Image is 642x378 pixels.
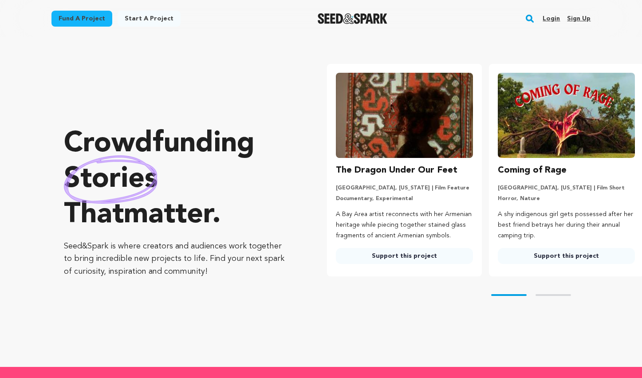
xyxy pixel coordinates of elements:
[318,13,387,24] img: Seed&Spark Logo Dark Mode
[567,12,591,26] a: Sign up
[64,126,291,233] p: Crowdfunding that .
[498,195,635,202] p: Horror, Nature
[543,12,560,26] a: Login
[498,163,567,177] h3: Coming of Rage
[318,13,387,24] a: Seed&Spark Homepage
[498,185,635,192] p: [GEOGRAPHIC_DATA], [US_STATE] | Film Short
[498,73,635,158] img: Coming of Rage image
[64,155,158,204] img: hand sketched image
[336,195,473,202] p: Documentary, Experimental
[336,73,473,158] img: The Dragon Under Our Feet image
[498,209,635,241] p: A shy indigenous girl gets possessed after her best friend betrays her during their annual campin...
[336,163,457,177] h3: The Dragon Under Our Feet
[64,240,291,278] p: Seed&Spark is where creators and audiences work together to bring incredible new projects to life...
[118,11,181,27] a: Start a project
[124,201,212,229] span: matter
[498,248,635,264] a: Support this project
[336,209,473,241] p: A Bay Area artist reconnects with her Armenian heritage while piecing together stained glass frag...
[336,185,473,192] p: [GEOGRAPHIC_DATA], [US_STATE] | Film Feature
[336,248,473,264] a: Support this project
[51,11,112,27] a: Fund a project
